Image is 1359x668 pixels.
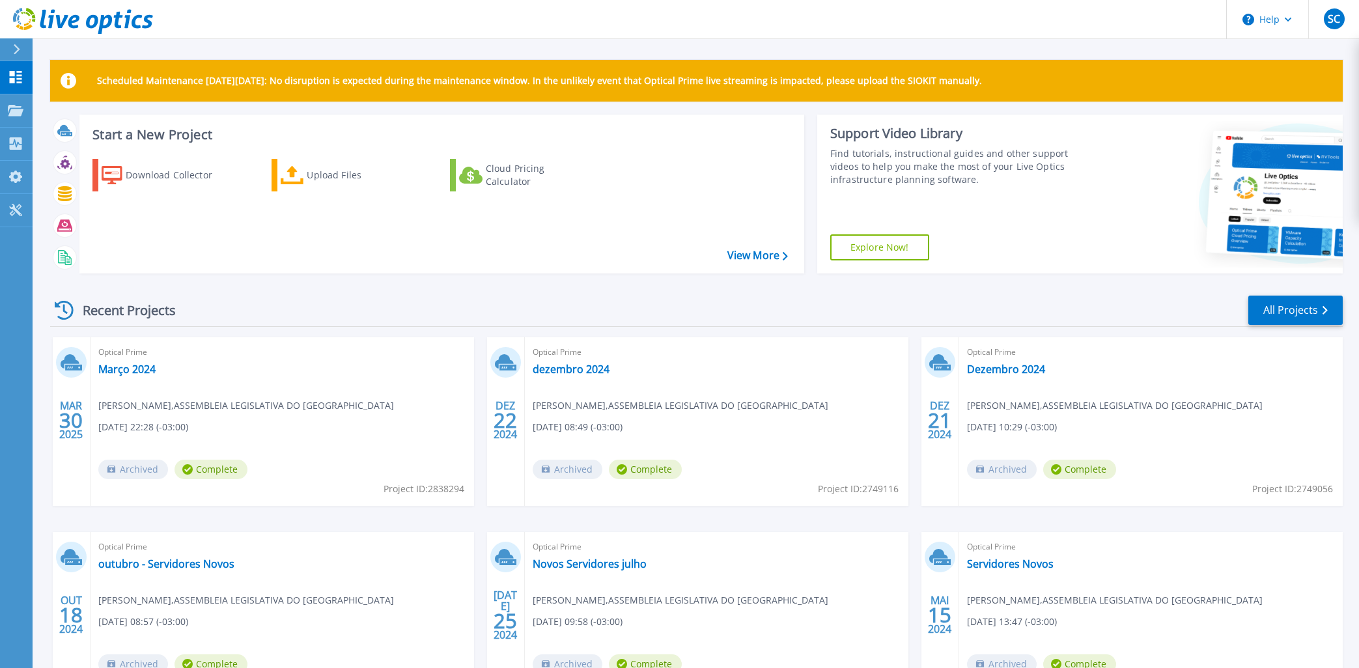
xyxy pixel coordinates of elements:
a: Explore Now! [830,234,929,260]
span: Optical Prime [98,345,466,359]
a: Março 2024 [98,363,156,376]
a: View More [727,249,788,262]
a: Servidores Novos [967,557,1054,570]
div: Cloud Pricing Calculator [486,162,590,188]
span: [DATE] 22:28 (-03:00) [98,420,188,434]
div: Recent Projects [50,294,193,326]
span: Complete [175,460,247,479]
span: Archived [98,460,168,479]
span: [DATE] 08:49 (-03:00) [533,420,623,434]
div: MAR 2025 [59,397,83,444]
span: Optical Prime [533,540,901,554]
span: [PERSON_NAME] , ASSEMBLEIA LEGISLATIVA DO [GEOGRAPHIC_DATA] [98,398,394,413]
span: 25 [494,615,517,626]
div: Find tutorials, instructional guides and other support videos to help you make the most of your L... [830,147,1099,186]
span: Optical Prime [533,345,901,359]
span: 22 [494,415,517,426]
span: Complete [1043,460,1116,479]
span: Project ID: 2749116 [818,482,899,496]
span: [DATE] 13:47 (-03:00) [967,615,1057,629]
span: [PERSON_NAME] , ASSEMBLEIA LEGISLATIVA DO [GEOGRAPHIC_DATA] [533,593,828,607]
span: 18 [59,609,83,620]
span: Project ID: 2749056 [1252,482,1333,496]
a: All Projects [1248,296,1343,325]
span: Optical Prime [967,345,1335,359]
a: Download Collector [92,159,238,191]
span: [PERSON_NAME] , ASSEMBLEIA LEGISLATIVA DO [GEOGRAPHIC_DATA] [533,398,828,413]
span: Optical Prime [98,540,466,554]
span: Optical Prime [967,540,1335,554]
h3: Start a New Project [92,128,787,142]
a: Novos Servidores julho [533,557,647,570]
div: DEZ 2024 [927,397,952,444]
span: Archived [533,460,602,479]
span: [PERSON_NAME] , ASSEMBLEIA LEGISLATIVA DO [GEOGRAPHIC_DATA] [967,398,1263,413]
div: Support Video Library [830,125,1099,142]
span: 21 [928,415,951,426]
div: Upload Files [307,162,411,188]
div: DEZ 2024 [493,397,518,444]
a: outubro - Servidores Novos [98,557,234,570]
a: dezembro 2024 [533,363,609,376]
span: 15 [928,609,951,620]
span: [PERSON_NAME] , ASSEMBLEIA LEGISLATIVA DO [GEOGRAPHIC_DATA] [98,593,394,607]
div: MAI 2024 [927,591,952,639]
span: [DATE] 10:29 (-03:00) [967,420,1057,434]
span: [PERSON_NAME] , ASSEMBLEIA LEGISLATIVA DO [GEOGRAPHIC_DATA] [967,593,1263,607]
a: Cloud Pricing Calculator [450,159,595,191]
a: Upload Files [272,159,417,191]
span: Project ID: 2838294 [384,482,464,496]
div: OUT 2024 [59,591,83,639]
a: Dezembro 2024 [967,363,1045,376]
div: Download Collector [126,162,230,188]
span: SC [1328,14,1340,24]
div: [DATE] 2024 [493,591,518,639]
span: 30 [59,415,83,426]
span: [DATE] 09:58 (-03:00) [533,615,623,629]
span: Archived [967,460,1037,479]
p: Scheduled Maintenance [DATE][DATE]: No disruption is expected during the maintenance window. In t... [97,76,982,86]
span: [DATE] 08:57 (-03:00) [98,615,188,629]
span: Complete [609,460,682,479]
